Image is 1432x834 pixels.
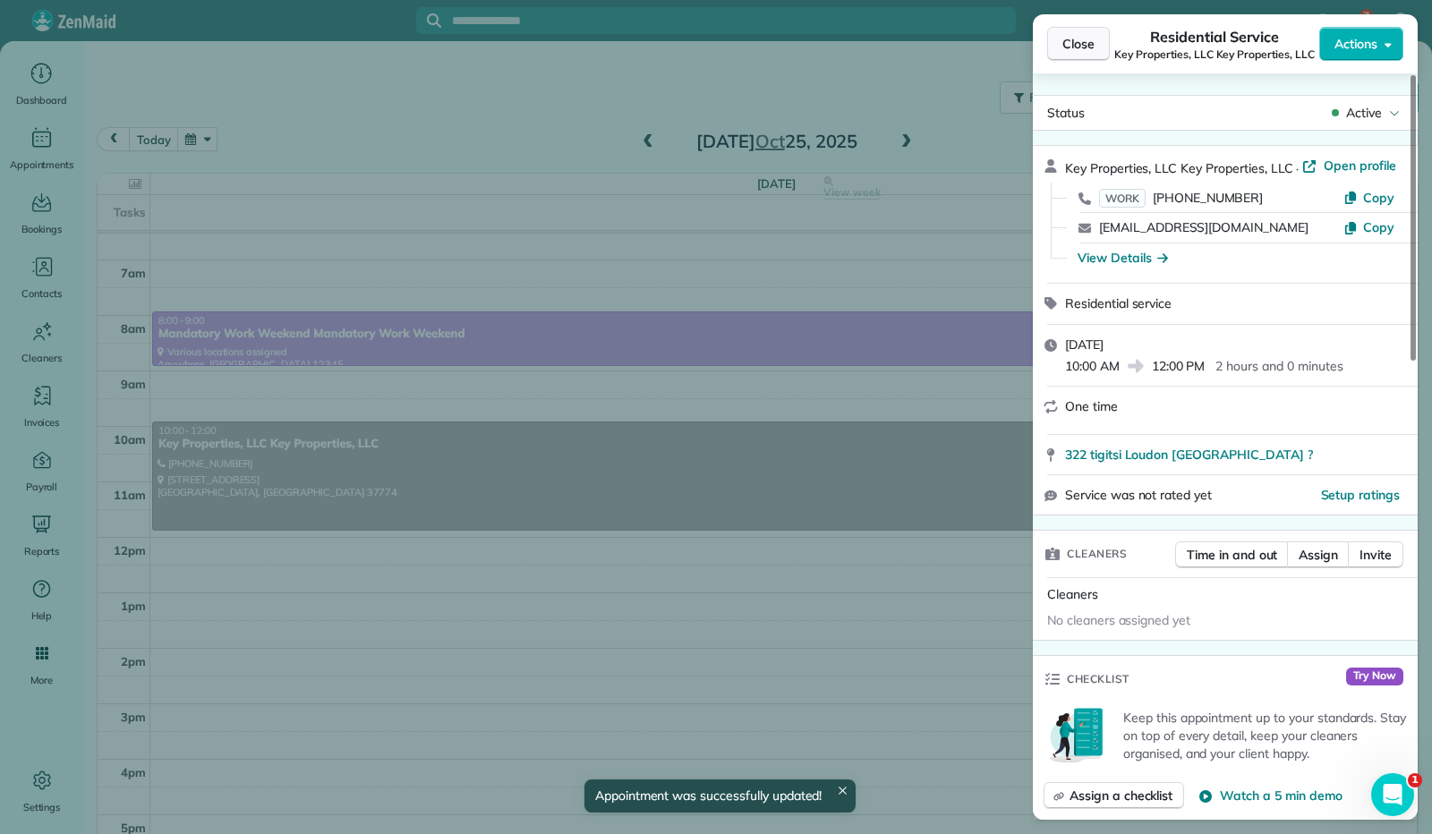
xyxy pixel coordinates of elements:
[1047,27,1110,61] button: Close
[1334,35,1377,53] span: Actions
[1065,336,1104,353] span: [DATE]
[1408,773,1422,787] span: 1
[1065,446,1313,464] span: 322 tigitsi Loudon [GEOGRAPHIC_DATA] ?
[1065,160,1292,176] span: Key Properties, LLC Key Properties, LLC
[1175,541,1289,568] button: Time in and out
[1299,546,1338,564] span: Assign
[1047,586,1098,602] span: Cleaners
[1348,541,1403,568] button: Invite
[1346,104,1382,122] span: Active
[1062,35,1095,53] span: Close
[1047,105,1085,121] span: Status
[1321,486,1401,504] button: Setup ratings
[1287,541,1350,568] button: Assign
[1187,546,1277,564] span: Time in and out
[1099,219,1308,235] a: [EMAIL_ADDRESS][DOMAIN_NAME]
[1321,487,1401,503] span: Setup ratings
[1150,26,1278,47] span: Residential Service
[1065,446,1407,464] a: 322 tigitsi Loudon [GEOGRAPHIC_DATA] ?
[1099,189,1146,208] span: WORK
[1220,787,1342,804] span: Watch a 5 min demo
[1070,787,1172,804] span: Assign a checklist
[1078,249,1168,267] button: View Details
[1044,782,1184,809] button: Assign a checklist
[1065,486,1212,505] span: Service was not rated yet
[1047,612,1190,628] span: No cleaners assigned yet
[1292,161,1302,175] span: ·
[1123,709,1407,762] p: Keep this appointment up to your standards. Stay on top of every detail, keep your cleaners organ...
[1153,190,1263,206] span: [PHONE_NUMBER]
[1065,357,1120,375] span: 10:00 AM
[1324,157,1396,174] span: Open profile
[1065,398,1118,414] span: One time
[584,779,857,813] div: Appointment was successfully updated!
[1114,47,1314,62] span: Key Properties, LLC Key Properties, LLC
[1215,357,1342,375] p: 2 hours and 0 minutes
[1152,357,1206,375] span: 12:00 PM
[1067,670,1129,688] span: Checklist
[1099,189,1263,207] a: WORK[PHONE_NUMBER]
[1360,546,1392,564] span: Invite
[1363,190,1394,206] span: Copy
[1065,295,1172,311] span: Residential service
[1343,218,1394,236] button: Copy
[1343,189,1394,207] button: Copy
[1067,545,1127,563] span: Cleaners
[1302,157,1396,174] a: Open profile
[1346,668,1403,685] span: Try Now
[1371,773,1414,816] iframe: Intercom live chat
[1363,219,1394,235] span: Copy
[1198,787,1342,804] button: Watch a 5 min demo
